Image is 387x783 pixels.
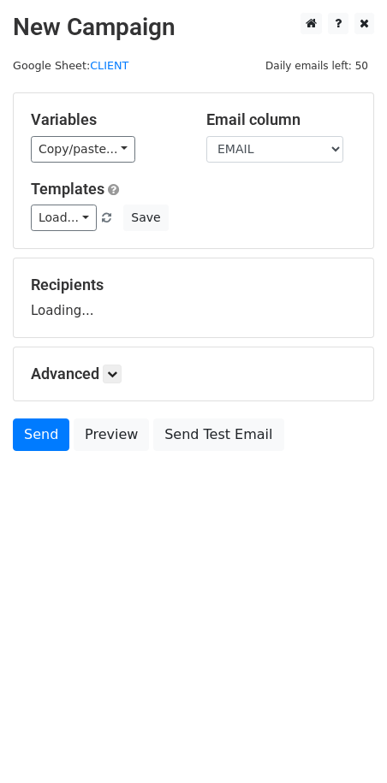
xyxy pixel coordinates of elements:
button: Save [123,205,168,231]
span: Daily emails left: 50 [259,56,374,75]
div: Loading... [31,276,356,320]
a: Copy/paste... [31,136,135,163]
h5: Variables [31,110,181,129]
a: Templates [31,180,104,198]
a: Send [13,418,69,451]
a: Send Test Email [153,418,283,451]
a: Load... [31,205,97,231]
h5: Email column [206,110,356,129]
small: Google Sheet: [13,59,128,72]
a: CLIENT [90,59,128,72]
a: Daily emails left: 50 [259,59,374,72]
h5: Advanced [31,365,356,383]
h5: Recipients [31,276,356,294]
a: Preview [74,418,149,451]
h2: New Campaign [13,13,374,42]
